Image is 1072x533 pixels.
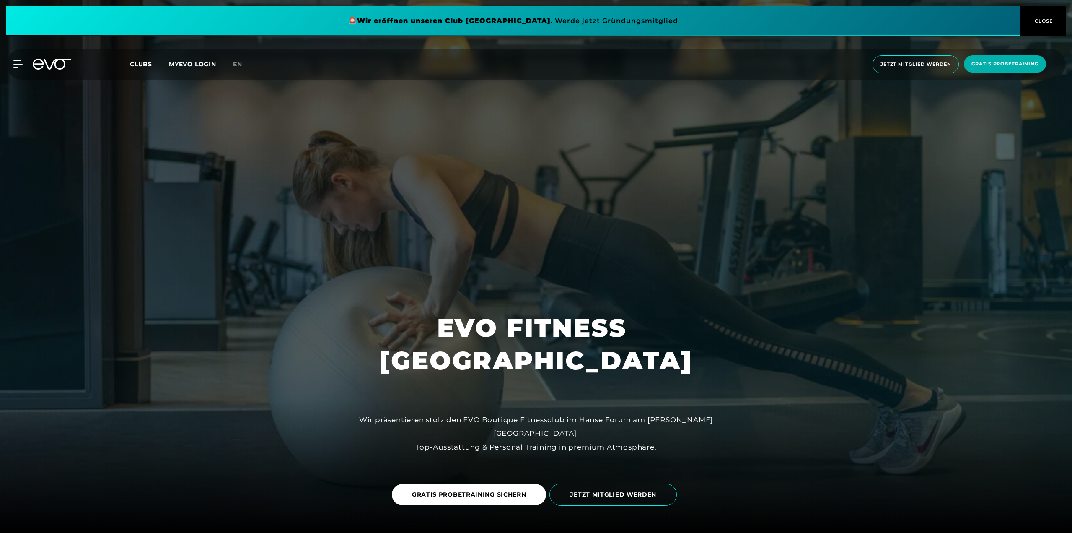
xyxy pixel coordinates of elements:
a: Jetzt Mitglied werden [870,55,961,73]
span: CLOSE [1033,17,1053,25]
span: en [233,60,242,68]
span: Clubs [130,60,152,68]
a: GRATIS PROBETRAINING SICHERN [392,478,550,512]
div: Wir präsentieren stolz den EVO Boutique Fitnessclub im Hanse Forum am [PERSON_NAME][GEOGRAPHIC_DA... [347,413,725,454]
span: GRATIS PROBETRAINING SICHERN [412,490,526,499]
a: JETZT MITGLIED WERDEN [549,477,680,512]
span: Jetzt Mitglied werden [880,61,951,68]
span: Gratis Probetraining [971,60,1038,68]
button: CLOSE [1020,6,1066,36]
a: Gratis Probetraining [961,55,1049,73]
h1: EVO FITNESS [GEOGRAPHIC_DATA] [379,312,693,377]
a: MYEVO LOGIN [169,60,216,68]
a: Clubs [130,60,169,68]
a: en [233,60,252,69]
span: JETZT MITGLIED WERDEN [570,490,656,499]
